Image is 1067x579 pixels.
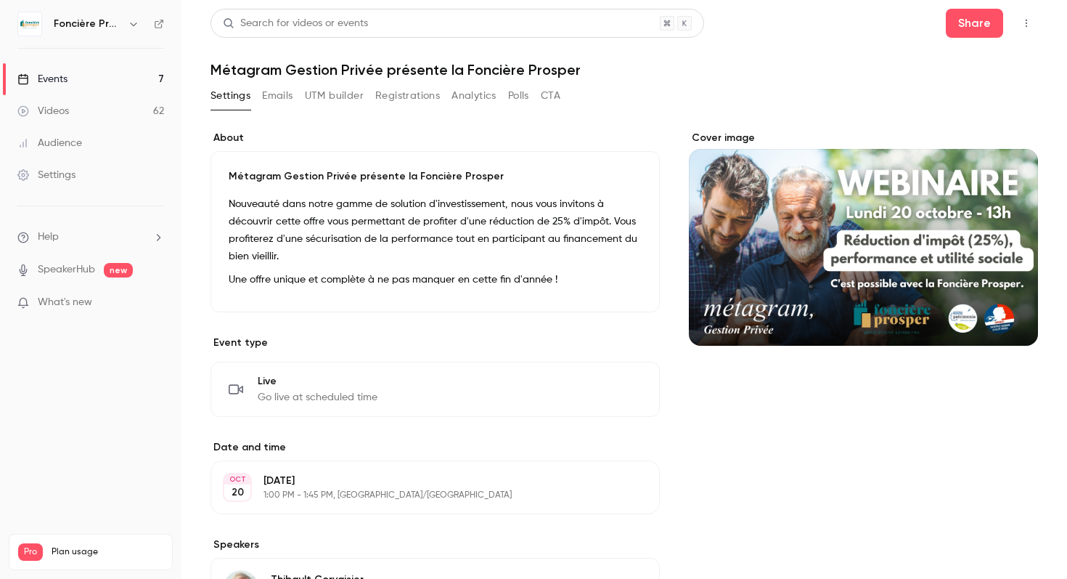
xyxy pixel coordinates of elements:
[689,131,1038,346] section: Cover image
[689,131,1038,145] label: Cover image
[223,16,368,31] div: Search for videos or events
[18,543,43,561] span: Pro
[263,474,583,488] p: [DATE]
[210,84,250,108] button: Settings
[38,262,95,278] a: SpeakerHub
[54,17,122,31] h6: Foncière Prosper
[262,84,293,108] button: Emails
[17,72,68,86] div: Events
[17,230,164,245] li: help-dropdown-opener
[210,61,1038,78] h1: Métagram Gestion Privée présente la Foncière Prosper
[229,271,642,288] p: Une offre unique et complète à ne pas manquer en cette fin d'année !
[104,263,133,278] span: new
[232,485,244,500] p: 20
[224,474,250,485] div: OCT
[210,336,660,350] p: Event type
[38,295,92,310] span: What's new
[541,84,560,108] button: CTA
[210,440,660,455] label: Date and time
[375,84,440,108] button: Registrations
[38,230,59,245] span: Help
[258,374,377,389] span: Live
[17,104,69,118] div: Videos
[946,9,1003,38] button: Share
[17,136,82,150] div: Audience
[229,169,642,184] p: Métagram Gestion Privée présente la Foncière Prosper
[52,546,163,558] span: Plan usage
[210,131,660,145] label: About
[18,12,41,36] img: Foncière Prosper
[17,168,75,182] div: Settings
[210,538,660,552] label: Speakers
[258,390,377,405] span: Go live at scheduled time
[229,195,642,265] p: Nouveauté dans notre gamme de solution d'investissement, nous vous invitons à découvrir cette off...
[305,84,364,108] button: UTM builder
[263,490,583,501] p: 1:00 PM - 1:45 PM, [GEOGRAPHIC_DATA]/[GEOGRAPHIC_DATA]
[147,296,164,309] iframe: Noticeable Trigger
[508,84,529,108] button: Polls
[451,84,496,108] button: Analytics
